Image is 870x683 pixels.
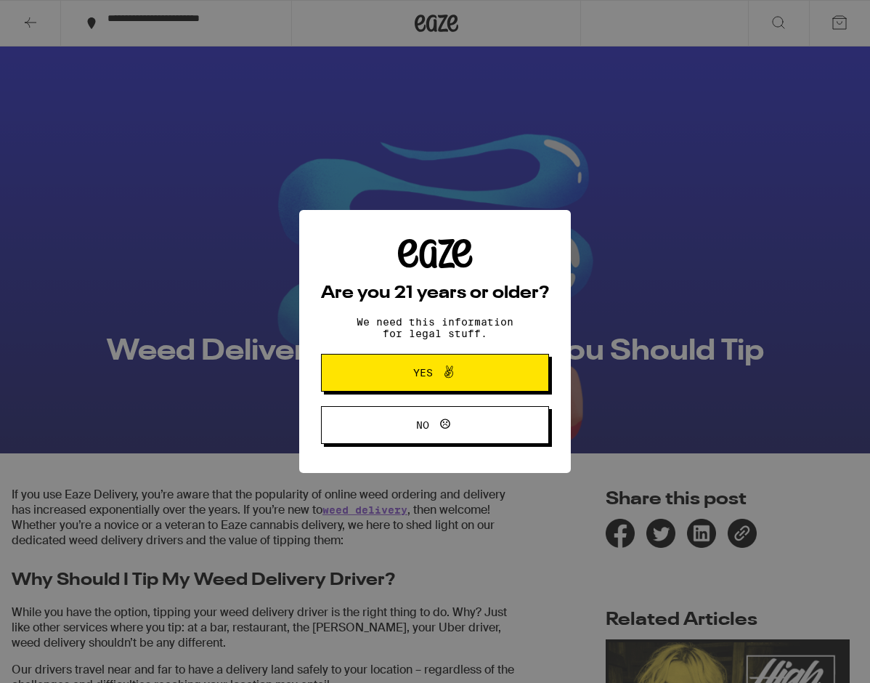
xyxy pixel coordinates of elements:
[321,285,549,302] h2: Are you 21 years or older?
[413,368,433,378] span: Yes
[344,316,526,339] p: We need this information for legal stuff.
[416,420,429,430] span: No
[321,354,549,392] button: Yes
[321,406,549,444] button: No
